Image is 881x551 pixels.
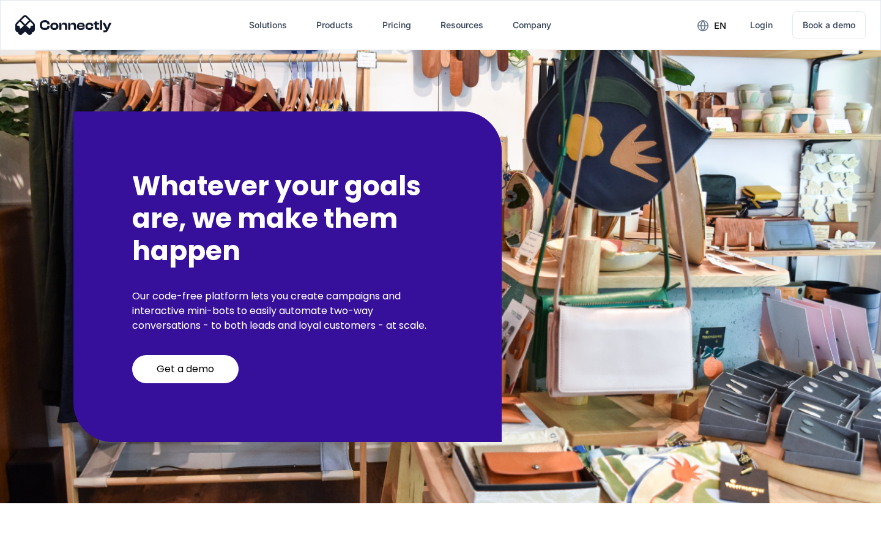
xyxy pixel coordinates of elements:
[373,10,421,40] a: Pricing
[740,10,782,40] a: Login
[431,10,493,40] div: Resources
[513,17,551,34] div: Company
[15,15,112,35] img: Connectly Logo
[132,170,443,267] h2: Whatever your goals are, we make them happen
[750,17,773,34] div: Login
[714,17,726,34] div: en
[249,17,287,34] div: Solutions
[307,10,363,40] div: Products
[132,355,239,383] a: Get a demo
[792,11,866,39] a: Book a demo
[382,17,411,34] div: Pricing
[688,16,735,34] div: en
[503,10,561,40] div: Company
[12,530,73,547] aside: Language selected: English
[316,17,353,34] div: Products
[441,17,483,34] div: Resources
[132,289,443,333] p: Our code-free platform lets you create campaigns and interactive mini-bots to easily automate two...
[24,530,73,547] ul: Language list
[157,363,214,375] div: Get a demo
[239,10,297,40] div: Solutions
